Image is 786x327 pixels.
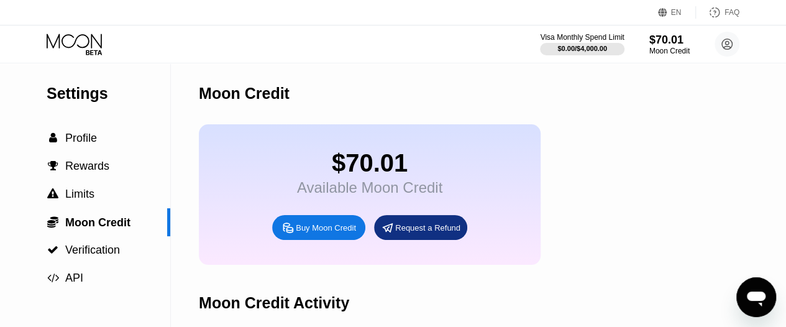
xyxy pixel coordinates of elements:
[199,294,349,312] div: Moon Credit Activity
[736,277,776,317] iframe: Button to launch messaging window, conversation in progress
[47,244,59,256] div: 
[649,47,690,55] div: Moon Credit
[47,272,59,283] span: 
[47,216,59,228] div: 
[49,132,57,144] span: 
[48,160,58,172] span: 
[374,215,467,240] div: Request a Refund
[47,132,59,144] div: 
[296,223,356,233] div: Buy Moon Credit
[47,85,170,103] div: Settings
[65,132,97,144] span: Profile
[671,8,682,17] div: EN
[65,272,83,284] span: API
[47,188,58,200] span: 
[47,160,59,172] div: 
[199,85,290,103] div: Moon Credit
[395,223,460,233] div: Request a Refund
[540,33,624,42] div: Visa Monthly Spend Limit
[557,45,607,52] div: $0.00 / $4,000.00
[540,33,624,55] div: Visa Monthly Spend Limit$0.00/$4,000.00
[47,188,59,200] div: 
[696,6,739,19] div: FAQ
[658,6,696,19] div: EN
[649,34,690,47] div: $70.01
[297,179,442,196] div: Available Moon Credit
[724,8,739,17] div: FAQ
[65,244,120,256] span: Verification
[649,34,690,55] div: $70.01Moon Credit
[297,149,442,177] div: $70.01
[47,216,58,228] span: 
[47,244,58,256] span: 
[65,188,94,200] span: Limits
[272,215,365,240] div: Buy Moon Credit
[65,160,109,172] span: Rewards
[65,216,130,229] span: Moon Credit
